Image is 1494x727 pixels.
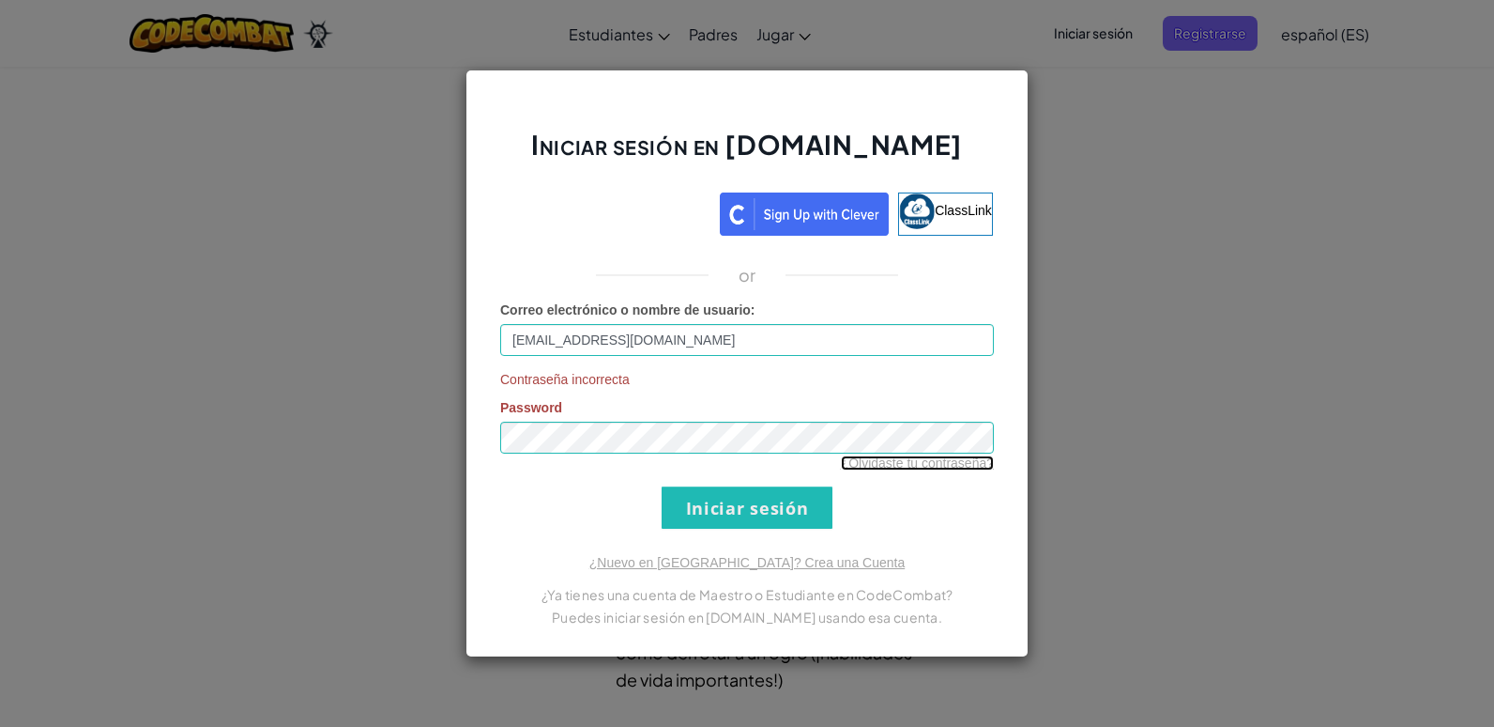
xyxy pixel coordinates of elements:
[500,301,755,319] label: :
[492,191,720,232] iframe: Botón Iniciar sesión con Google
[500,127,994,181] h2: Iniciar sesión en [DOMAIN_NAME]
[935,203,992,218] span: ClassLink
[899,193,935,229] img: classlink-logo-small.png
[720,193,889,236] img: clever_sso_button@2x.png
[739,264,756,286] p: or
[841,456,994,471] a: ¿Olvidaste tu contraseña?
[500,606,994,628] p: Puedes iniciar sesión en [DOMAIN_NAME] usando esa cuenta.
[500,583,994,606] p: ¿Ya tienes una cuenta de Maestro o Estudiante en CodeCombat?
[500,400,562,415] span: Password
[500,370,994,389] span: Contraseña incorrecta
[589,555,905,570] a: ¿Nuevo en [GEOGRAPHIC_DATA]? Crea una Cuenta
[500,302,751,317] span: Correo electrónico o nombre de usuario
[662,487,832,529] input: Iniciar sesión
